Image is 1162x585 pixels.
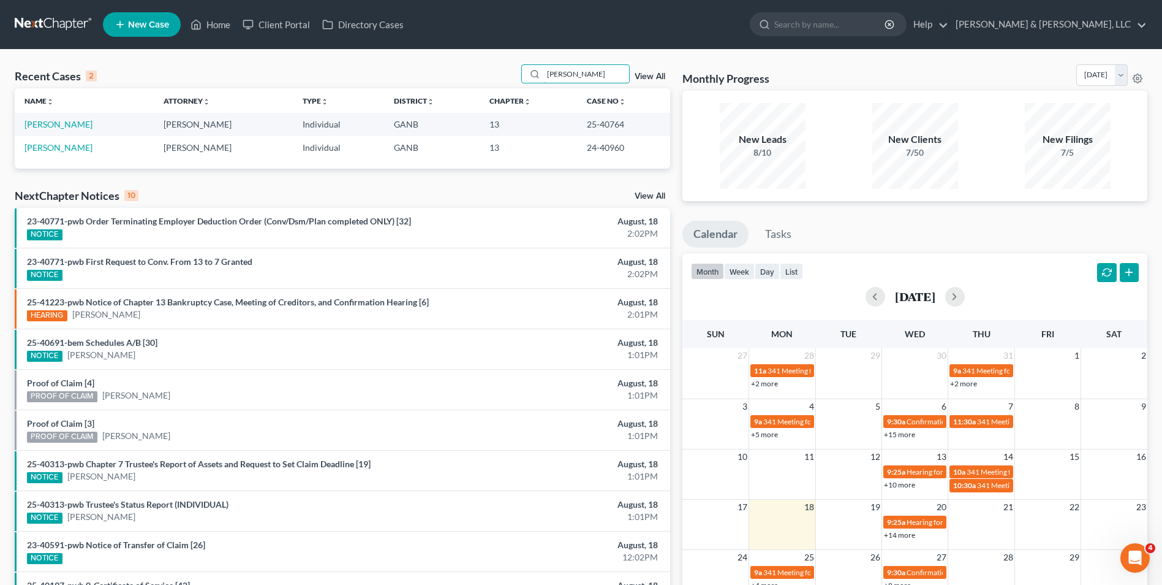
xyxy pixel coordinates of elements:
[86,71,97,82] div: 2
[1002,348,1014,363] span: 31
[887,568,905,577] span: 9:30a
[524,98,531,105] i: unfold_more
[803,500,815,514] span: 18
[456,268,658,280] div: 2:02PM
[67,470,135,483] a: [PERSON_NAME]
[872,132,958,147] div: New Clients
[456,430,658,442] div: 1:01PM
[907,13,948,36] a: Help
[128,20,169,29] span: New Case
[1073,399,1081,414] span: 8
[682,71,769,86] h3: Monthly Progress
[895,290,935,303] h2: [DATE]
[27,459,371,469] a: 25-40313-pwb Chapter 7 Trustee's Report of Assets and Request to Set Claim Deadline [19]
[736,449,749,464] span: 10
[293,136,384,159] td: Individual
[27,229,62,240] div: NOTICE
[691,263,724,280] button: month
[887,417,905,426] span: 9:30a
[303,96,328,105] a: Typeunfold_more
[27,378,94,388] a: Proof of Claim [4]
[27,351,62,362] div: NOTICE
[720,132,805,147] div: New Leads
[977,481,1087,490] span: 341 Meeting for [PERSON_NAME]
[25,142,92,153] a: [PERSON_NAME]
[724,263,755,280] button: week
[741,399,749,414] span: 3
[456,337,658,349] div: August, 18
[480,113,577,136] td: 13
[27,310,67,321] div: HEARING
[755,263,780,280] button: day
[953,467,965,476] span: 10a
[935,550,948,565] span: 27
[635,72,665,81] a: View All
[935,449,948,464] span: 13
[973,329,990,339] span: Thu
[25,96,54,105] a: Nameunfold_more
[869,348,881,363] span: 29
[47,98,54,105] i: unfold_more
[907,568,1047,577] span: Confirmation Hearing for [PERSON_NAME]
[124,190,138,201] div: 10
[27,472,62,483] div: NOTICE
[950,379,977,388] a: +2 more
[808,399,815,414] span: 4
[935,500,948,514] span: 20
[1135,500,1147,514] span: 23
[236,13,316,36] a: Client Portal
[543,65,629,83] input: Search by name...
[1068,449,1081,464] span: 15
[754,417,762,426] span: 9a
[619,98,626,105] i: unfold_more
[887,467,905,476] span: 9:25a
[456,418,658,430] div: August, 18
[27,553,62,564] div: NOTICE
[587,96,626,105] a: Case Nounfold_more
[321,98,328,105] i: unfold_more
[67,511,135,523] a: [PERSON_NAME]
[1145,543,1155,553] span: 4
[577,113,670,136] td: 25-40764
[907,417,1047,426] span: Confirmation Hearing for [PERSON_NAME]
[456,551,658,564] div: 12:02PM
[869,449,881,464] span: 12
[803,449,815,464] span: 11
[164,96,210,105] a: Attorneyunfold_more
[384,113,480,136] td: GANB
[27,432,97,443] div: PROOF OF CLAIM
[949,13,1147,36] a: [PERSON_NAME] & [PERSON_NAME], LLC
[27,297,429,307] a: 25-41223-pwb Notice of Chapter 13 Bankruptcy Case, Meeting of Creditors, and Confirmation Hearing...
[27,418,94,429] a: Proof of Claim [3]
[456,296,658,308] div: August, 18
[874,399,881,414] span: 5
[27,540,205,550] a: 23-40591-pwb Notice of Transfer of Claim [26]
[456,377,658,389] div: August, 18
[27,513,62,524] div: NOTICE
[803,348,815,363] span: 28
[27,499,228,510] a: 25-40313-pwb Trustee's Status Report (INDIVIDUAL)
[1002,449,1014,464] span: 14
[884,480,915,489] a: +10 more
[27,256,252,267] a: 23-40771-pwb First Request to Conv. From 13 to 7 Granted
[736,500,749,514] span: 17
[1025,132,1111,147] div: New Filings
[977,417,1152,426] span: 341 Meeting for [PERSON_NAME] & [PERSON_NAME]
[456,499,658,511] div: August, 18
[887,518,905,527] span: 9:25a
[456,539,658,551] div: August, 18
[394,96,434,105] a: Districtunfold_more
[905,329,925,339] span: Wed
[456,308,658,321] div: 2:01PM
[1140,399,1147,414] span: 9
[736,348,749,363] span: 27
[203,98,210,105] i: unfold_more
[768,366,878,375] span: 341 Meeting for [PERSON_NAME]
[456,215,658,227] div: August, 18
[967,467,1077,476] span: 341 Meeting for [PERSON_NAME]
[907,467,1002,476] span: Hearing for [PERSON_NAME]
[872,147,958,159] div: 7/50
[754,366,766,375] span: 11a
[489,96,531,105] a: Chapterunfold_more
[15,69,97,83] div: Recent Cases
